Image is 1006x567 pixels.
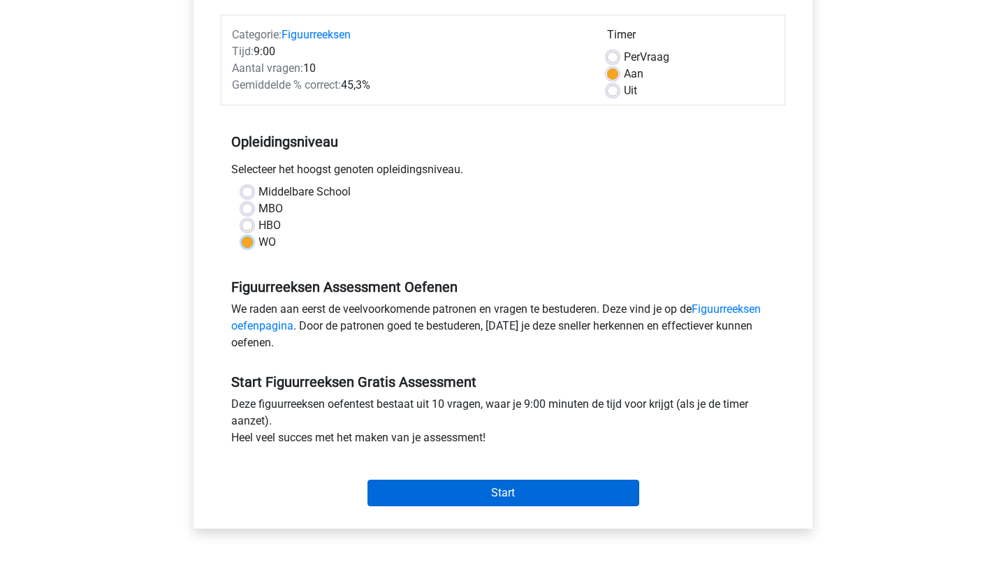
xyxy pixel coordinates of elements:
[624,66,643,82] label: Aan
[221,161,785,184] div: Selecteer het hoogst genoten opleidingsniveau.
[221,301,785,357] div: We raden aan eerst de veelvoorkomende patronen en vragen te bestuderen. Deze vind je op de . Door...
[232,61,303,75] span: Aantal vragen:
[624,82,637,99] label: Uit
[607,27,774,49] div: Timer
[221,396,785,452] div: Deze figuurreeksen oefentest bestaat uit 10 vragen, waar je 9:00 minuten de tijd voor krijgt (als...
[232,28,282,41] span: Categorie:
[258,200,283,217] label: MBO
[221,77,597,94] div: 45,3%
[624,49,669,66] label: Vraag
[282,28,351,41] a: Figuurreeksen
[231,279,775,295] h5: Figuurreeksen Assessment Oefenen
[231,128,775,156] h5: Opleidingsniveau
[258,234,276,251] label: WO
[232,78,341,91] span: Gemiddelde % correct:
[367,480,639,506] input: Start
[258,184,351,200] label: Middelbare School
[231,374,775,390] h5: Start Figuurreeksen Gratis Assessment
[624,50,640,64] span: Per
[221,60,597,77] div: 10
[221,43,597,60] div: 9:00
[232,45,254,58] span: Tijd:
[258,217,281,234] label: HBO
